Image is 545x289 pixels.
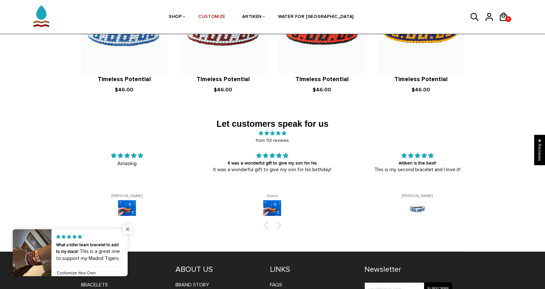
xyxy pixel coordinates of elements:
[534,135,545,165] div: Click to open Judge.me floating reviews tab
[55,137,490,144] span: from 113 reviews
[353,166,482,173] p: This is my second bracelet and I love it!
[55,130,490,137] span: 4.92 stars
[412,87,430,93] span: $46.00
[270,265,355,274] h4: LINKS
[408,200,426,218] img: Believe
[242,0,262,34] a: ARTIKEN
[207,166,337,173] p: It was a wonderful gift to give my son for his birthday!
[81,282,108,288] a: Bracelets
[55,119,490,130] h2: Let customers speak for us
[198,0,226,34] a: CUSTOMIZE
[115,87,133,93] span: $46.00
[394,76,448,83] a: Timeless Potential
[505,15,511,23] span: 0
[278,0,354,34] a: WATER FOR [GEOGRAPHIC_DATA]
[270,282,282,288] a: FAQs
[207,160,337,166] div: It was a wonderful gift to give my son for his
[364,265,452,274] h4: Newsletter
[214,87,232,93] span: $46.00
[62,152,192,160] div: 5 stars
[207,152,337,160] div: 5 stars
[175,265,260,274] h4: ABOUT US
[169,0,182,34] a: SHOP
[313,87,331,93] span: $46.00
[263,200,281,218] img: Customize Your Own
[62,194,192,199] div: [PERSON_NAME]
[62,160,192,167] p: Amazing
[207,194,337,199] div: Grace
[197,76,250,83] a: Timeless Potential
[175,282,209,288] a: BRAND STORY
[353,152,482,160] div: 5 stars
[295,76,349,83] a: Timeless Potential
[98,76,151,83] a: Timeless Potential
[123,224,132,234] span: Close popup widget
[353,194,482,199] div: [PERSON_NAME]
[118,200,136,218] img: Customize Your Own
[505,16,511,22] a: 0
[353,160,482,166] div: Artiken is the best!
